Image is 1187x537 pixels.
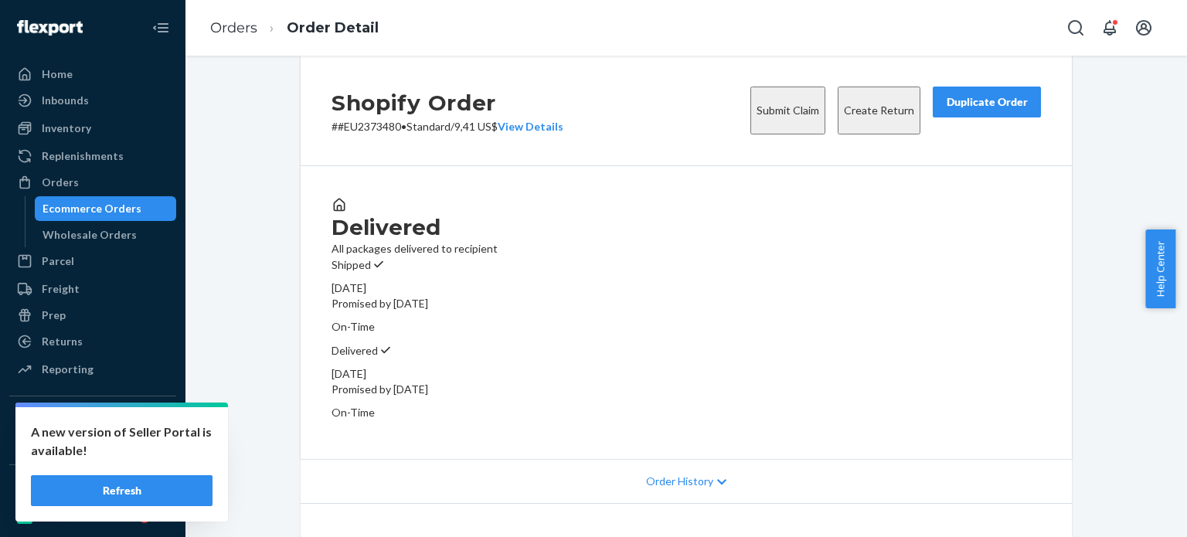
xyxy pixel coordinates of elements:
[31,475,213,506] button: Refresh
[332,382,1041,397] p: Promised by [DATE]
[332,87,563,119] h2: Shopify Order
[9,62,176,87] a: Home
[9,357,176,382] a: Reporting
[42,175,79,190] div: Orders
[1060,12,1091,43] button: Open Search Box
[42,121,91,136] div: Inventory
[210,19,257,36] a: Orders
[42,93,89,108] div: Inbounds
[401,120,406,133] span: •
[498,119,563,134] button: View Details
[1094,12,1125,43] button: Open notifications
[838,87,920,134] button: Create Return
[9,88,176,113] a: Inbounds
[9,329,176,354] a: Returns
[9,170,176,195] a: Orders
[332,280,1041,296] div: [DATE]
[42,281,80,297] div: Freight
[42,334,83,349] div: Returns
[17,20,83,36] img: Flexport logo
[145,12,176,43] button: Close Navigation
[332,342,1041,359] p: Delivered
[332,257,1041,273] p: Shipped
[43,227,137,243] div: Wholesale Orders
[42,308,66,323] div: Prep
[43,201,141,216] div: Ecommerce Orders
[406,120,451,133] span: Standard
[31,423,213,460] p: A new version of Seller Portal is available!
[332,119,563,134] p: # #EU2373480 / 9,41 US$
[9,303,176,328] a: Prep
[42,362,94,377] div: Reporting
[332,319,1041,335] p: On-Time
[9,478,176,502] button: Fast Tags
[42,148,124,164] div: Replenishments
[35,196,177,221] a: Ecommerce Orders
[332,405,1041,420] p: On-Time
[42,253,74,269] div: Parcel
[332,366,1041,382] div: [DATE]
[1128,12,1159,43] button: Open account menu
[287,19,379,36] a: Order Detail
[9,277,176,301] a: Freight
[9,409,176,433] button: Integrations
[198,5,391,51] ol: breadcrumbs
[946,94,1028,110] div: Duplicate Order
[9,144,176,168] a: Replenishments
[9,116,176,141] a: Inventory
[9,440,176,458] a: Add Integration
[1145,229,1175,308] button: Help Center
[9,249,176,274] a: Parcel
[42,66,73,82] div: Home
[35,223,177,247] a: Wholesale Orders
[332,213,1041,257] div: All packages delivered to recipient
[332,296,1041,311] p: Promised by [DATE]
[646,474,713,489] span: Order History
[332,213,1041,241] h3: Delivered
[933,87,1041,117] button: Duplicate Order
[750,87,825,134] button: Submit Claim
[9,504,176,529] a: Shopify Fast Tags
